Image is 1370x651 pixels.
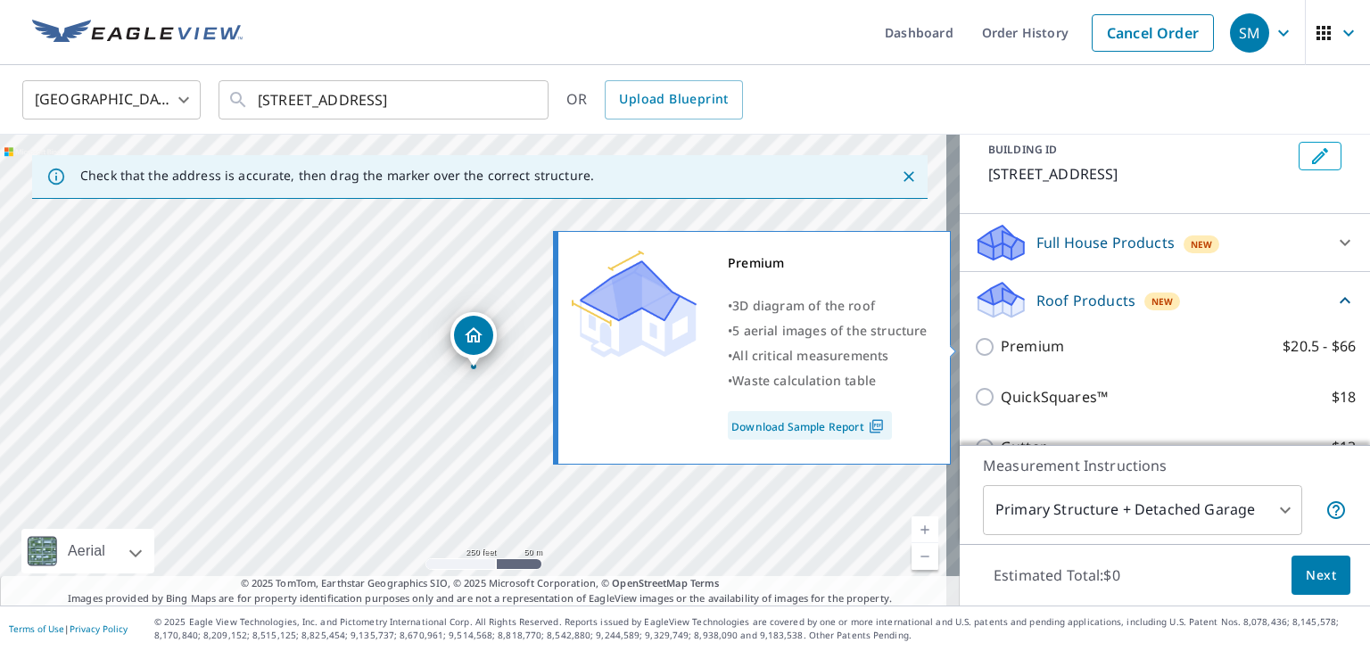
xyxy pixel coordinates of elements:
span: Your report will include the primary structure and a detached garage if one exists. [1325,499,1347,521]
a: Current Level 17, Zoom In [912,516,938,543]
span: 5 aerial images of the structure [732,322,927,339]
div: • [728,368,928,393]
span: New [1151,294,1174,309]
div: Primary Structure + Detached Garage [983,485,1302,535]
p: Premium [1001,335,1064,358]
div: Roof ProductsNew [974,279,1356,321]
div: Dropped pin, building 1, Residential property, 209 Waterford Cir Lumberton, NC 28358 [450,312,497,367]
a: Privacy Policy [70,622,128,635]
img: EV Logo [32,20,243,46]
p: $20.5 - $66 [1283,335,1356,358]
button: Close [897,165,920,188]
input: Search by address or latitude-longitude [258,75,512,125]
span: Waste calculation table [732,372,876,389]
p: Full House Products [1036,232,1175,253]
div: [GEOGRAPHIC_DATA] [22,75,201,125]
span: New [1191,237,1213,251]
span: All critical measurements [732,347,888,364]
span: Next [1306,564,1336,587]
a: Cancel Order [1092,14,1214,52]
div: Aerial [21,529,154,573]
img: Premium [572,251,697,358]
a: Terms of Use [9,622,64,635]
p: Roof Products [1036,290,1135,311]
p: © 2025 Eagle View Technologies, Inc. and Pictometry International Corp. All Rights Reserved. Repo... [154,615,1361,642]
button: Edit building 1 [1299,142,1341,170]
p: Gutter [1001,436,1046,458]
a: Download Sample Report [728,411,892,440]
a: Terms [690,576,720,589]
p: Check that the address is accurate, then drag the marker over the correct structure. [80,168,594,184]
a: Current Level 17, Zoom Out [912,543,938,570]
div: OR [566,80,743,119]
a: Upload Blueprint [605,80,742,119]
span: © 2025 TomTom, Earthstar Geographics SIO, © 2025 Microsoft Corporation, © [241,576,720,591]
p: Measurement Instructions [983,455,1347,476]
a: OpenStreetMap [612,576,687,589]
p: $18 [1332,386,1356,408]
p: | [9,623,128,634]
p: $13 [1332,436,1356,458]
button: Next [1292,556,1350,596]
div: • [728,293,928,318]
span: Upload Blueprint [619,88,728,111]
div: Aerial [62,529,111,573]
p: QuickSquares™ [1001,386,1108,408]
img: Pdf Icon [864,418,888,434]
div: Premium [728,251,928,276]
p: [STREET_ADDRESS] [988,163,1292,185]
div: SM [1230,13,1269,53]
p: BUILDING ID [988,142,1057,157]
p: Estimated Total: $0 [979,556,1135,595]
div: • [728,318,928,343]
div: Full House ProductsNew [974,221,1356,264]
div: • [728,343,928,368]
span: 3D diagram of the roof [732,297,875,314]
